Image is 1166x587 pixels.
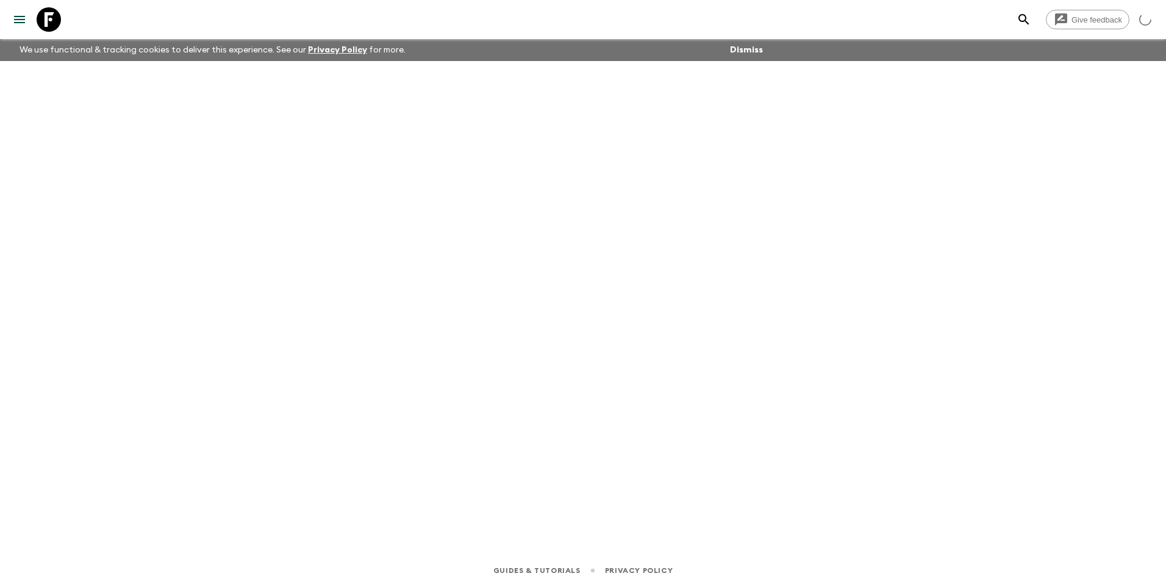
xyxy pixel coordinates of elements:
button: search adventures [1012,7,1036,32]
p: We use functional & tracking cookies to deliver this experience. See our for more. [15,39,410,61]
span: Give feedback [1065,15,1129,24]
a: Privacy Policy [605,564,673,577]
a: Give feedback [1046,10,1129,29]
button: menu [7,7,32,32]
a: Privacy Policy [308,46,367,54]
a: Guides & Tutorials [493,564,581,577]
button: Dismiss [727,41,766,59]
